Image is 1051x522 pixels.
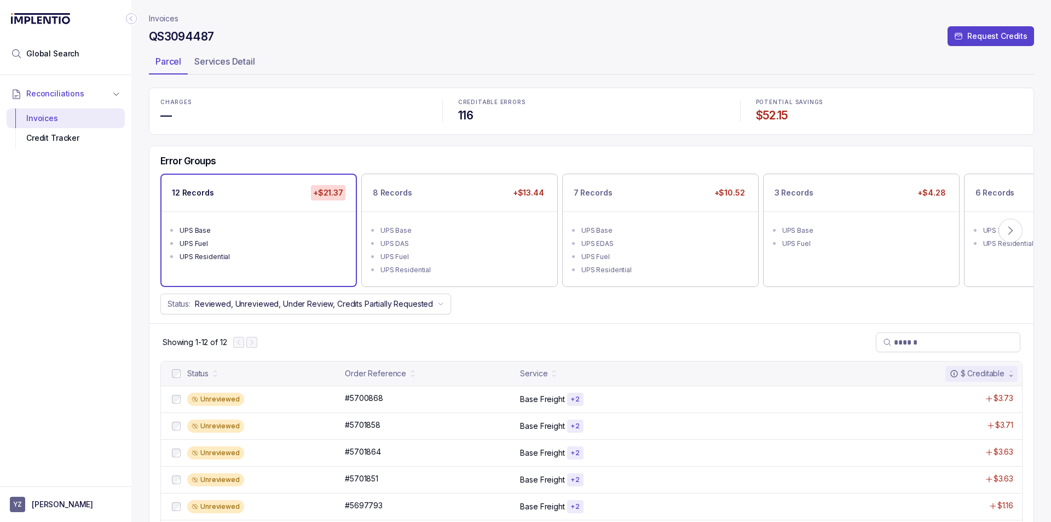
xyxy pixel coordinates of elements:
div: UPS Base [180,225,344,236]
p: #5701864 [345,446,381,457]
input: checkbox-checkbox [172,449,181,457]
p: $3.63 [994,446,1013,457]
div: Service [520,368,547,379]
p: Status: [168,299,190,309]
div: UPS Base [782,225,947,236]
p: #5701851 [345,473,378,484]
h4: — [160,108,427,123]
div: UPS Fuel [782,238,947,249]
p: + 2 [570,395,580,404]
h4: QS3094487 [149,29,213,44]
p: +$4.28 [915,185,948,200]
nav: breadcrumb [149,13,178,24]
p: #5697793 [345,500,383,511]
p: + 2 [570,449,580,457]
p: +$21.37 [311,185,345,200]
p: POTENTIAL SAVINGS [756,99,1023,106]
p: +$10.52 [712,185,747,200]
p: Request Credits [967,31,1027,42]
div: Unreviewed [187,500,244,513]
div: UPS Fuel [581,251,746,262]
div: UPS Residential [380,265,545,276]
input: checkbox-checkbox [172,475,181,484]
div: UPS Fuel [380,251,545,262]
div: UPS Residential [581,265,746,276]
p: Parcel [155,55,181,68]
p: [PERSON_NAME] [32,499,93,510]
p: $3.71 [995,420,1013,431]
input: checkbox-checkbox [172,502,181,511]
input: checkbox-checkbox [172,369,181,378]
button: Status:Reviewed, Unreviewed, Under Review, Credits Partially Requested [160,294,451,314]
p: Base Freight [520,448,564,458]
div: Unreviewed [187,446,244,460]
p: Base Freight [520,474,564,485]
p: 8 Records [373,187,412,198]
div: Unreviewed [187,473,244,486]
div: Order Reference [345,368,406,379]
p: CHARGES [160,99,427,106]
button: Request Credits [948,26,1034,46]
p: Base Freight [520,394,564,405]
div: UPS Base [581,225,746,236]
p: #5700868 [345,393,383,404]
div: Remaining page entries [163,337,227,348]
p: 6 Records [975,187,1015,198]
p: #5701858 [345,420,380,431]
span: Global Search [26,48,79,59]
p: 12 Records [172,187,214,198]
p: Showing 1-12 of 12 [163,337,227,348]
p: + 2 [570,475,580,484]
p: 3 Records [775,187,813,198]
ul: Tab Group [149,53,1034,74]
p: + 2 [570,502,580,511]
p: Base Freight [520,421,564,432]
p: Base Freight [520,501,564,512]
div: Unreviewed [187,393,244,406]
span: User initials [10,497,25,512]
p: +$13.44 [511,185,546,200]
div: UPS DAS [380,238,545,249]
div: UPS EDAS [581,238,746,249]
p: Services Detail [194,55,255,68]
p: 7 Records [574,187,613,198]
p: $3.73 [994,393,1013,404]
li: Tab Parcel [149,53,188,74]
input: checkbox-checkbox [172,422,181,431]
span: Reconciliations [26,88,84,99]
input: checkbox-checkbox [172,395,181,404]
div: Collapse Icon [125,12,138,25]
div: UPS Base [380,225,545,236]
div: $ Creditable [950,368,1004,379]
div: Unreviewed [187,420,244,433]
button: Reconciliations [7,82,125,106]
li: Tab Services Detail [188,53,262,74]
p: Reviewed, Unreviewed, Under Review, Credits Partially Requested [195,299,433,309]
p: + 2 [570,422,580,431]
div: Credit Tracker [15,128,116,148]
button: User initials[PERSON_NAME] [10,497,122,512]
a: Invoices [149,13,178,24]
h5: Error Groups [160,155,216,167]
div: UPS Fuel [180,238,344,249]
div: Status [187,368,209,379]
p: $1.16 [997,500,1013,511]
div: UPS Residential [180,251,344,262]
p: $3.63 [994,473,1013,484]
p: CREDITABLE ERRORS [458,99,725,106]
h4: $52.15 [756,108,1023,123]
div: Reconciliations [7,106,125,151]
div: Invoices [15,108,116,128]
h4: 116 [458,108,725,123]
